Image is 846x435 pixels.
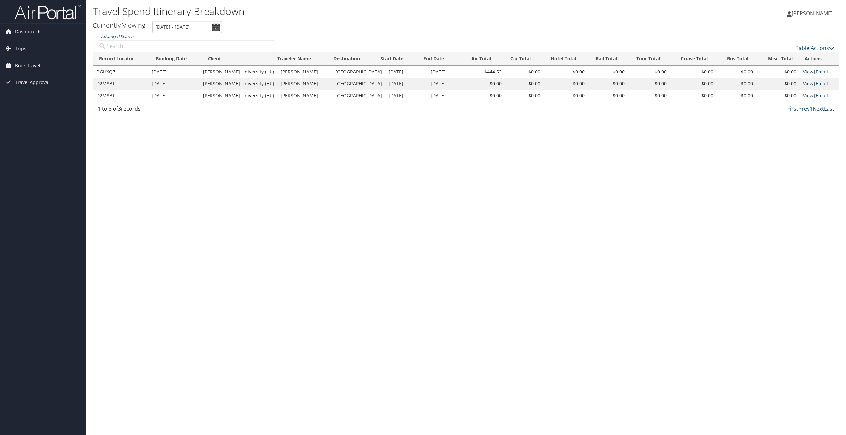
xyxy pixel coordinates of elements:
td: $0.00 [670,90,717,102]
td: [GEOGRAPHIC_DATA] [332,66,385,78]
td: [PERSON_NAME] University (HU) [200,78,277,90]
td: [DATE] [427,66,468,78]
img: airportal-logo.png [15,4,81,20]
h1: Travel Spend Itinerary Breakdown [93,4,590,18]
th: Rail Total: activate to sort column ascending [582,52,623,65]
th: Start Date: activate to sort column ascending [374,52,417,65]
td: | [800,66,839,78]
input: Advanced Search [98,40,274,52]
td: [DATE] [149,90,199,102]
a: Advanced Search [101,34,133,39]
td: $0.00 [717,90,756,102]
th: End Date: activate to sort column ascending [417,52,459,65]
td: [PERSON_NAME] [277,90,332,102]
a: Email [816,80,828,87]
td: $0.00 [628,78,670,90]
td: DGHXQ7 [93,66,149,78]
th: Cruise Total: activate to sort column ascending [666,52,714,65]
td: $0.00 [756,90,800,102]
th: Client: activate to sort column ascending [202,52,272,65]
td: $444.52 [467,66,505,78]
th: Destination: activate to sort column ascending [328,52,375,65]
td: $0.00 [505,78,544,90]
td: [GEOGRAPHIC_DATA] [332,78,385,90]
a: Email [816,92,828,99]
a: Next [813,105,824,112]
a: [PERSON_NAME] [787,3,839,23]
td: [PERSON_NAME] [277,66,332,78]
th: Hotel Total: activate to sort column ascending [537,52,582,65]
th: Record Locator: activate to sort column ascending [93,52,150,65]
td: [DATE] [385,78,427,90]
td: $0.00 [588,66,628,78]
th: Tour Total: activate to sort column ascending [623,52,666,65]
td: D2M8BT [93,78,149,90]
th: Booking Date: activate to sort column ascending [150,52,202,65]
th: Bus Total: activate to sort column ascending [714,52,754,65]
a: Email [816,69,828,75]
a: First [787,105,798,112]
span: 3 [118,105,121,112]
th: Actions [799,52,839,65]
td: [GEOGRAPHIC_DATA] [332,90,385,102]
td: $0.00 [628,90,670,102]
a: View [803,92,813,99]
td: [DATE] [427,90,468,102]
a: View [803,69,813,75]
th: Misc. Total: activate to sort column ascending [754,52,799,65]
td: [DATE] [427,78,468,90]
td: | [800,90,839,102]
td: | [800,78,839,90]
td: $0.00 [544,90,588,102]
td: $0.00 [756,78,800,90]
td: [DATE] [385,66,427,78]
a: Prev [798,105,810,112]
a: View [803,80,813,87]
h3: Currently Viewing [93,21,145,30]
td: D2M8BT [93,90,149,102]
td: $0.00 [505,90,544,102]
td: $0.00 [588,78,628,90]
td: $0.00 [756,66,800,78]
a: 1 [810,105,813,112]
td: $0.00 [544,78,588,90]
td: [DATE] [149,78,199,90]
a: Last [824,105,834,112]
span: Travel Approval [15,74,50,91]
span: Trips [15,40,26,57]
td: [DATE] [385,90,427,102]
th: Car Total: activate to sort column ascending [497,52,537,65]
td: $0.00 [670,66,717,78]
span: [PERSON_NAME] [792,10,833,17]
th: Traveler Name: activate to sort column ascending [272,52,328,65]
td: $0.00 [717,78,756,90]
span: Dashboards [15,24,42,40]
input: [DATE] - [DATE] [152,21,222,33]
td: $0.00 [467,90,505,102]
td: [PERSON_NAME] University (HU) [200,90,277,102]
td: $0.00 [505,66,544,78]
td: [DATE] [149,66,199,78]
td: $0.00 [628,66,670,78]
td: [PERSON_NAME] University (HU) [200,66,277,78]
td: [PERSON_NAME] [277,78,332,90]
a: Table Actions [796,44,834,52]
td: $0.00 [544,66,588,78]
span: Book Travel [15,57,40,74]
td: $0.00 [670,78,717,90]
td: $0.00 [588,90,628,102]
td: $0.00 [717,66,756,78]
td: $0.00 [467,78,505,90]
div: 1 to 3 of records [98,105,274,116]
th: Air Total: activate to sort column ascending [459,52,497,65]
